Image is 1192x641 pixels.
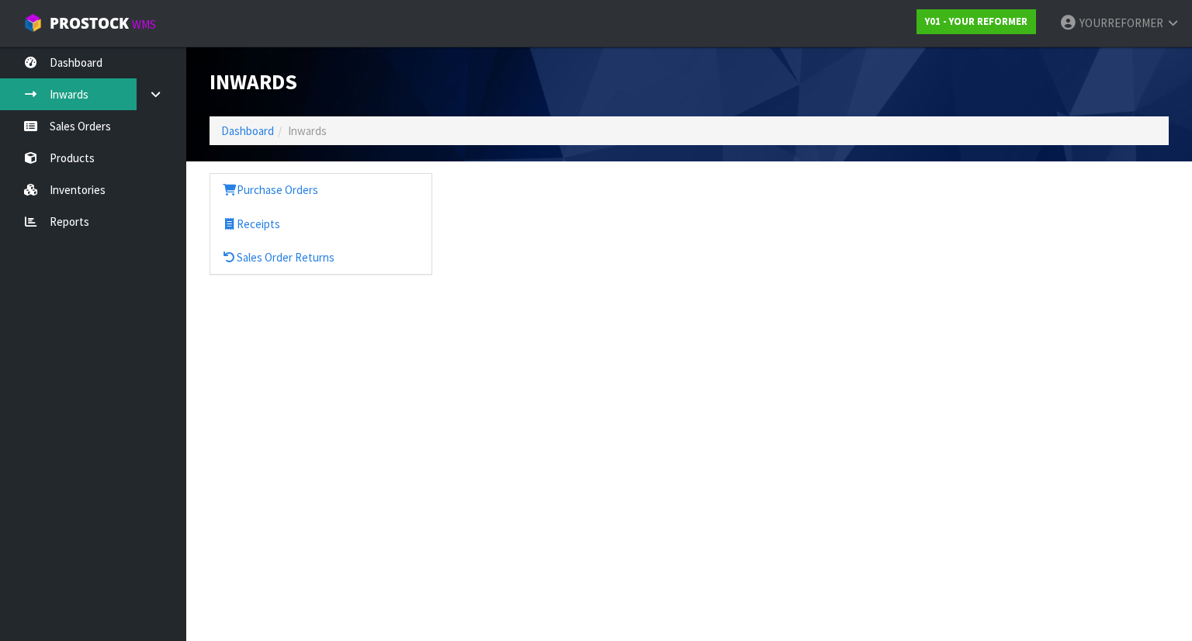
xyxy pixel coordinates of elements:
a: Dashboard [221,123,274,138]
span: Inwards [210,68,297,95]
a: Purchase Orders [210,174,431,206]
span: YOURREFORMER [1079,16,1163,30]
a: Sales Order Returns [210,241,431,273]
a: Receipts [210,208,431,240]
span: ProStock [50,13,129,33]
span: Inwards [288,123,327,138]
img: cube-alt.png [23,13,43,33]
small: WMS [132,17,156,32]
strong: Y01 - YOUR REFORMER [925,15,1027,28]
